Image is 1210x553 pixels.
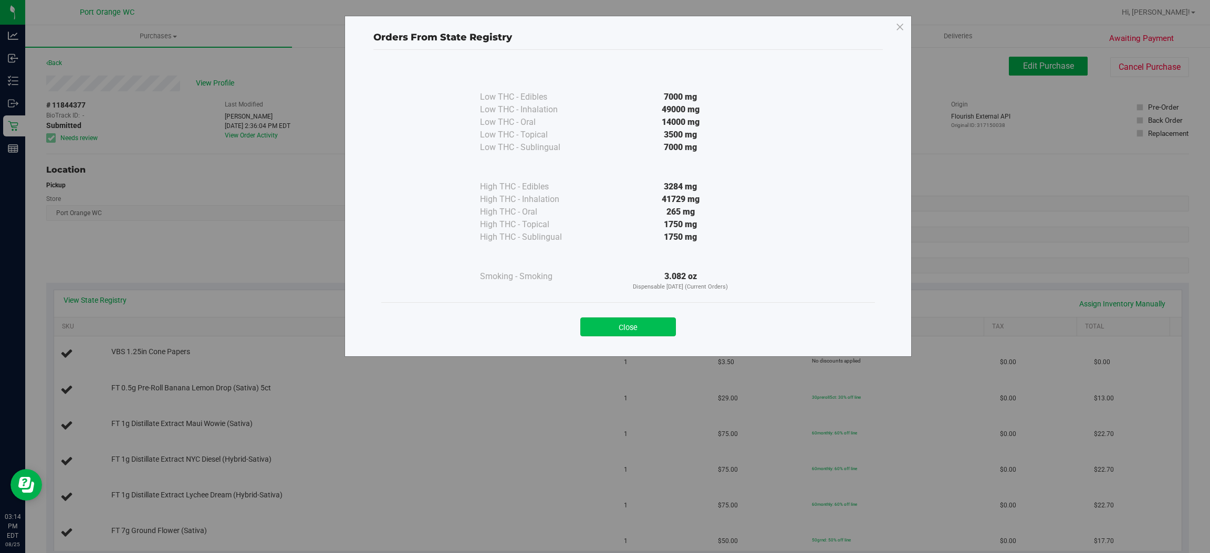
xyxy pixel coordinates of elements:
div: High THC - Oral [480,206,585,218]
div: 3284 mg [585,180,776,193]
div: 265 mg [585,206,776,218]
button: Close [580,317,676,336]
div: High THC - Topical [480,218,585,231]
div: High THC - Edibles [480,180,585,193]
div: Low THC - Sublingual [480,141,585,154]
div: 49000 mg [585,103,776,116]
div: 41729 mg [585,193,776,206]
iframe: Resource center [11,469,42,501]
div: 3.082 oz [585,270,776,292]
div: 1750 mg [585,231,776,243]
div: 7000 mg [585,141,776,154]
div: Low THC - Inhalation [480,103,585,116]
div: 7000 mg [585,91,776,103]
div: Low THC - Edibles [480,91,585,103]
div: 1750 mg [585,218,776,231]
p: Dispensable [DATE] (Current Orders) [585,283,776,292]
span: Orders From State Registry [373,31,512,43]
div: High THC - Inhalation [480,193,585,206]
div: Low THC - Oral [480,116,585,129]
div: High THC - Sublingual [480,231,585,243]
div: Smoking - Smoking [480,270,585,283]
div: Low THC - Topical [480,129,585,141]
div: 14000 mg [585,116,776,129]
div: 3500 mg [585,129,776,141]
